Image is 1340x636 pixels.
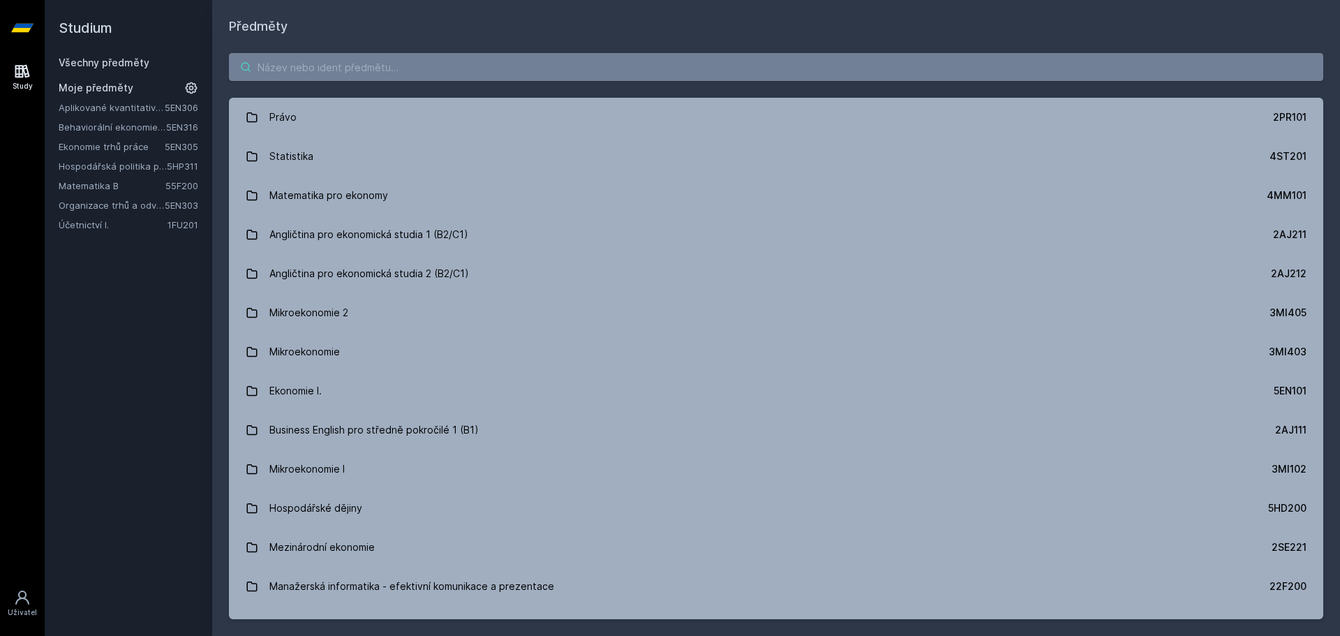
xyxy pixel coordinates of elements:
a: Hospodářské dějiny 5HD200 [229,489,1323,528]
div: 22F200 [1270,579,1306,593]
a: 1FU201 [167,219,198,230]
div: 3MI102 [1272,462,1306,476]
a: Matematika B [59,179,165,193]
div: 3MI403 [1269,345,1306,359]
a: Aplikované kvantitativní metody I [59,101,165,114]
a: Ekonomie trhů práce [59,140,165,154]
a: Mikroekonomie 3MI403 [229,332,1323,371]
a: Angličtina pro ekonomická studia 2 (B2/C1) 2AJ212 [229,254,1323,293]
div: 4MM101 [1267,188,1306,202]
div: Angličtina pro ekonomická studia 2 (B2/C1) [269,260,469,288]
div: 1FU201 [1273,619,1306,633]
a: Mikroekonomie I 3MI102 [229,450,1323,489]
a: Všechny předměty [59,57,149,68]
a: Behaviorální ekonomie a hospodářská politika [59,120,166,134]
div: Mikroekonomie 2 [269,299,348,327]
div: Právo [269,103,297,131]
a: Mezinárodní ekonomie 2SE221 [229,528,1323,567]
div: Business English pro středně pokročilé 1 (B1) [269,416,479,444]
div: 2SE221 [1272,540,1306,554]
div: Statistika [269,142,313,170]
div: Ekonomie I. [269,377,322,405]
a: Účetnictví I. [59,218,167,232]
a: Právo 2PR101 [229,98,1323,137]
div: Uživatel [8,607,37,618]
div: Study [13,81,33,91]
div: 4ST201 [1270,149,1306,163]
div: Mikroekonomie [269,338,340,366]
input: Název nebo ident předmětu… [229,53,1323,81]
a: 5HP311 [167,161,198,172]
div: 2AJ211 [1273,228,1306,242]
div: 2AJ111 [1275,423,1306,437]
a: 5EN316 [166,121,198,133]
div: 2PR101 [1273,110,1306,124]
a: Matematika pro ekonomy 4MM101 [229,176,1323,215]
h1: Předměty [229,17,1323,36]
div: 5HD200 [1268,501,1306,515]
a: Angličtina pro ekonomická studia 1 (B2/C1) 2AJ211 [229,215,1323,254]
a: Statistika 4ST201 [229,137,1323,176]
a: Organizace trhů a odvětví [59,198,165,212]
a: Study [3,56,42,98]
div: Angličtina pro ekonomická studia 1 (B2/C1) [269,221,468,249]
a: 5EN306 [165,102,198,113]
a: 55F200 [165,180,198,191]
a: 5EN303 [165,200,198,211]
a: Mikroekonomie 2 3MI405 [229,293,1323,332]
a: Manažerská informatika - efektivní komunikace a prezentace 22F200 [229,567,1323,606]
a: Ekonomie I. 5EN101 [229,371,1323,411]
div: Mezinárodní ekonomie [269,533,375,561]
span: Moje předměty [59,81,133,95]
div: Matematika pro ekonomy [269,182,388,209]
a: Business English pro středně pokročilé 1 (B1) 2AJ111 [229,411,1323,450]
div: Hospodářské dějiny [269,494,362,522]
div: 5EN101 [1274,384,1306,398]
div: Manažerská informatika - efektivní komunikace a prezentace [269,572,554,600]
div: 2AJ212 [1271,267,1306,281]
div: 3MI405 [1270,306,1306,320]
div: Mikroekonomie I [269,455,345,483]
a: Hospodářská politika pro země bohaté na přírodní zdroje [59,159,167,173]
a: Uživatel [3,582,42,625]
a: 5EN305 [165,141,198,152]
